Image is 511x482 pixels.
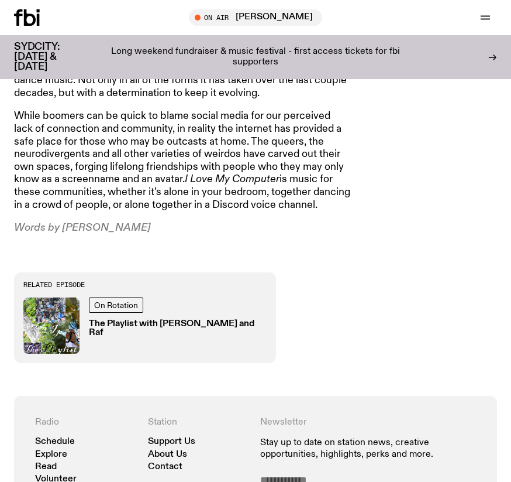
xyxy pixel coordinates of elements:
p: Words by [PERSON_NAME] [14,222,351,235]
a: Contact [148,463,182,471]
a: On RotationThe Playlist with [PERSON_NAME] and Raf [23,298,267,354]
p: Stay up to date on station news, creative opportunities, highlights, perks and more. [260,437,476,460]
a: Support Us [148,437,195,446]
h4: Newsletter [260,417,476,428]
em: I Love My Computer [185,174,279,184]
a: About Us [148,450,187,459]
a: Schedule [35,437,75,446]
h4: Station [148,417,251,428]
p: While boomers can be quick to blame social media for our perceived lack of connection and communi... [14,110,351,211]
h3: SYDCITY: [DATE] & [DATE] [14,42,89,72]
p: Long weekend fundraiser & music festival - first access tickets for fbi supporters [98,47,413,67]
a: Read [35,463,57,471]
h3: The Playlist with [PERSON_NAME] and Raf [89,320,267,337]
a: Explore [35,450,67,459]
h4: Radio [35,417,139,428]
h3: Related Episode [23,282,267,288]
button: On Air[PERSON_NAME] [189,9,322,26]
